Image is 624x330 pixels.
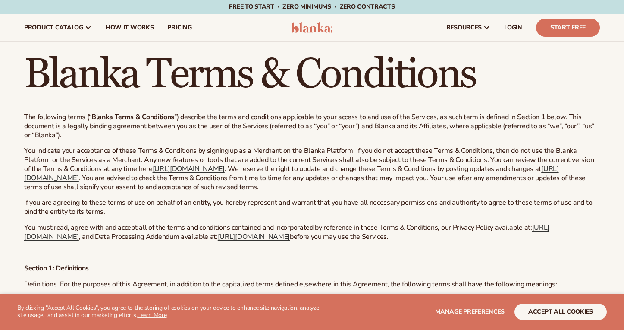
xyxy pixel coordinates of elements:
[24,263,89,273] b: Section 1: Definitions
[24,198,600,216] p: If you are agreeing to these terms of use on behalf of an entity, you hereby represent and warran...
[229,3,395,11] span: Free to start · ZERO minimums · ZERO contracts
[24,280,600,289] p: Definitions. For the purposes of this Agreement, in addition to the capitalized terms defined els...
[24,24,83,31] span: product catalog
[435,304,505,320] button: Manage preferences
[536,19,600,37] a: Start Free
[17,14,99,41] a: product catalog
[106,24,154,31] span: How It Works
[24,164,559,183] a: [URL][DOMAIN_NAME]
[439,14,497,41] a: resources
[24,113,600,140] p: The following terms (“ ”) describe the terms and conditions applicable to your access to and use ...
[435,308,505,316] span: Manage preferences
[17,305,327,319] p: By clicking "Accept All Cookies", you agree to the storing of cookies on your device to enhance s...
[153,164,225,174] a: [URL][DOMAIN_NAME]
[99,14,161,41] a: How It Works
[160,14,198,41] a: pricing
[91,112,174,122] b: Blanka Terms & Conditions
[497,14,529,41] a: LOGIN
[24,54,600,95] h1: Blanka Terms & Conditions
[24,223,600,241] p: You must read, agree with and accept all of the terms and conditions contained and incorporated b...
[504,24,522,31] span: LOGIN
[514,304,607,320] button: accept all cookies
[218,232,290,241] a: [URL][DOMAIN_NAME]
[24,223,549,241] a: [URL][DOMAIN_NAME]
[167,24,191,31] span: pricing
[446,24,482,31] span: resources
[137,311,166,319] a: Learn More
[24,146,600,191] p: You indicate your acceptance of these Terms & Conditions by signing up as a Merchant on the Blank...
[292,22,332,33] img: logo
